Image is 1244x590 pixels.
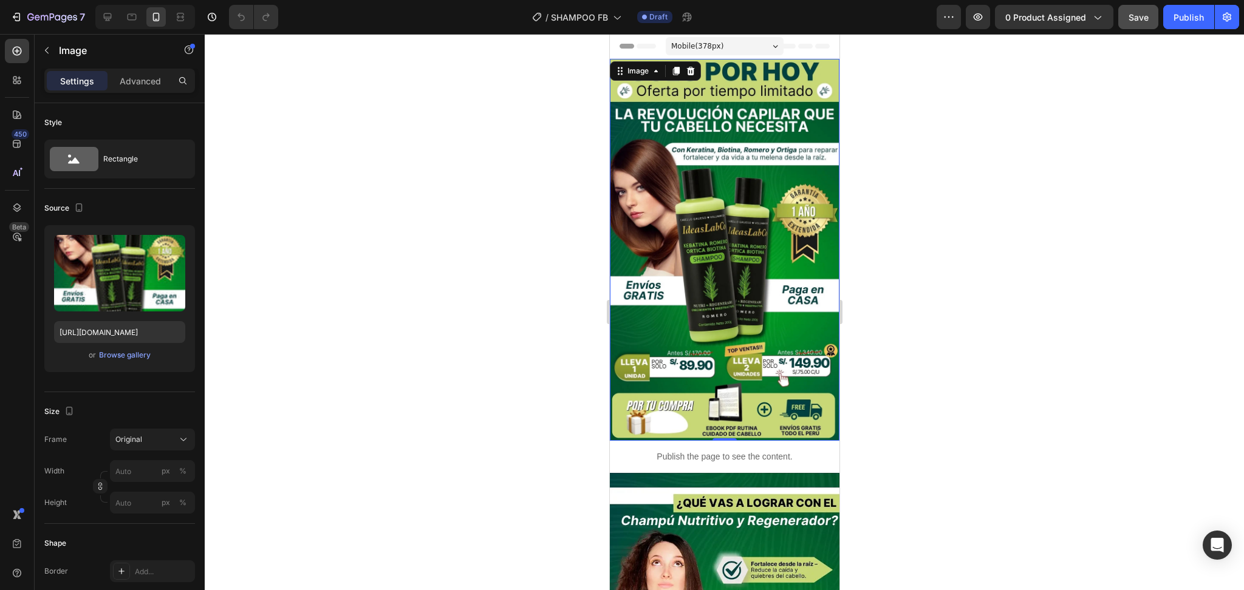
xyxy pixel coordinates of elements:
[1174,11,1204,24] div: Publish
[99,350,151,361] div: Browse gallery
[649,12,668,22] span: Draft
[44,497,67,508] label: Height
[179,497,186,508] div: %
[162,497,170,508] div: px
[44,434,67,445] label: Frame
[44,538,66,549] div: Shape
[179,466,186,476] div: %
[54,235,185,311] img: preview-image
[110,492,195,514] input: px%
[110,460,195,482] input: px%
[162,466,170,476] div: px
[89,348,96,362] span: or
[1163,5,1214,29] button: Publish
[44,404,77,420] div: Size
[135,566,192,577] div: Add...
[59,43,162,58] p: Image
[44,117,62,128] div: Style
[60,75,94,87] p: Settings
[44,200,86,217] div: Source
[1118,5,1158,29] button: Save
[1203,531,1232,560] div: Open Intercom Messenger
[54,321,185,343] input: https://example.com/image.jpg
[103,145,177,173] div: Rectangle
[551,11,608,24] span: SHAMPOO FB
[159,464,173,478] button: %
[1005,11,1086,24] span: 0 product assigned
[5,5,91,29] button: 7
[120,75,161,87] p: Advanced
[98,349,151,361] button: Browse gallery
[44,566,68,577] div: Border
[12,129,29,139] div: 450
[110,429,195,450] button: Original
[80,10,85,24] p: 7
[1129,12,1149,22] span: Save
[176,464,190,478] button: px
[9,222,29,232] div: Beta
[176,495,190,510] button: px
[545,11,549,24] span: /
[995,5,1113,29] button: 0 product assigned
[610,34,839,590] iframe: Design area
[229,5,278,29] div: Undo/Redo
[115,434,142,445] span: Original
[44,466,64,476] label: Width
[159,495,173,510] button: %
